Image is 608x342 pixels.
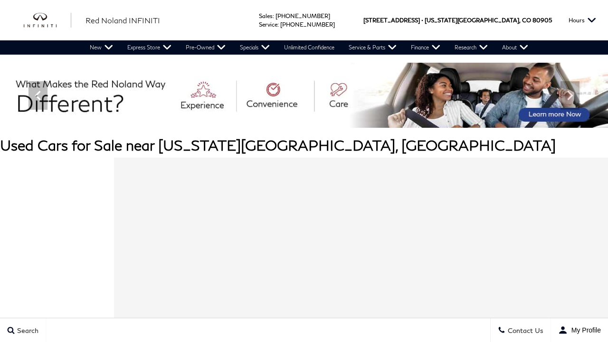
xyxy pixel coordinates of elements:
a: [STREET_ADDRESS] • [US_STATE][GEOGRAPHIC_DATA], CO 80905 [363,17,552,24]
a: infiniti [24,13,71,28]
span: : [277,21,279,28]
span: My Profile [568,326,601,334]
a: Pre-Owned [179,40,233,55]
button: user-profile-menu [551,318,608,342]
span: Sales [259,12,273,19]
a: Service & Parts [342,40,404,55]
span: Red Noland INFINITI [85,16,160,25]
span: : [273,12,274,19]
a: Unlimited Confidence [277,40,342,55]
a: Red Noland INFINITI [85,15,160,26]
a: Finance [404,40,447,55]
a: [PHONE_NUMBER] [280,21,335,28]
a: Research [447,40,495,55]
span: Service [259,21,277,28]
a: Specials [233,40,277,55]
nav: Main Navigation [83,40,535,55]
span: Search [15,326,38,334]
a: Express Store [120,40,179,55]
span: Contact Us [505,326,543,334]
a: [PHONE_NUMBER] [275,12,330,19]
img: INFINITI [24,13,71,28]
a: New [83,40,120,55]
a: About [495,40,535,55]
